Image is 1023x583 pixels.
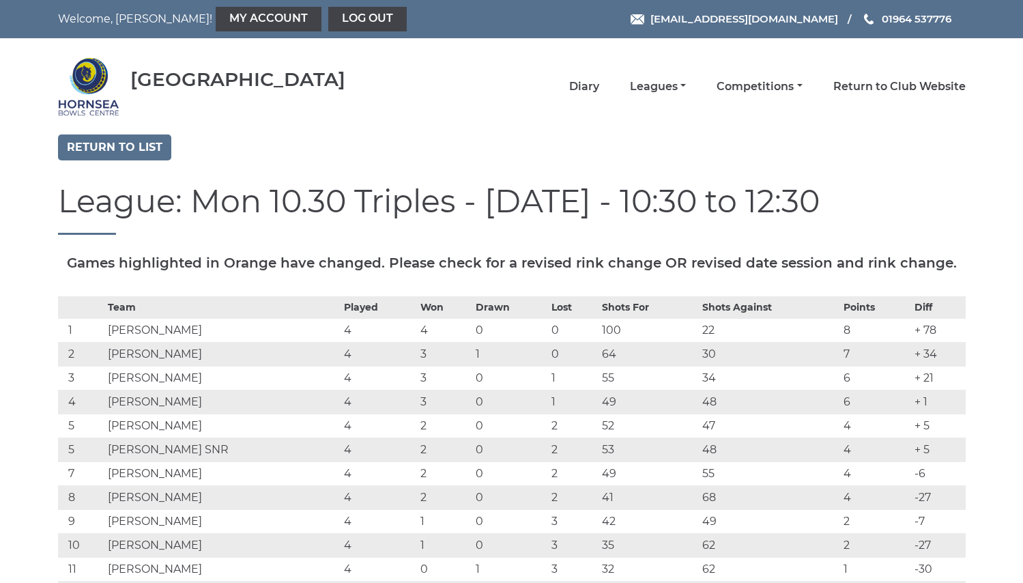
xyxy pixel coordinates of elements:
td: 4 [417,318,473,342]
td: 49 [699,509,840,533]
td: 55 [599,366,698,390]
td: 8 [840,318,911,342]
td: 4 [341,533,416,557]
td: 4 [341,485,416,509]
td: 3 [548,533,599,557]
td: 3 [58,366,105,390]
td: 2 [548,438,599,461]
td: 2 [417,485,473,509]
td: 1 [548,366,599,390]
th: Shots Against [699,296,840,318]
td: 3 [548,509,599,533]
td: 48 [699,438,840,461]
nav: Welcome, [PERSON_NAME]! [58,7,424,31]
td: -30 [911,557,966,581]
td: + 78 [911,318,966,342]
td: + 1 [911,390,966,414]
td: 1 [472,557,548,581]
td: + 34 [911,342,966,366]
td: 10 [58,533,105,557]
td: 49 [599,390,698,414]
td: + 21 [911,366,966,390]
td: 64 [599,342,698,366]
td: 41 [599,485,698,509]
td: [PERSON_NAME] [104,461,341,485]
td: 32 [599,557,698,581]
td: 62 [699,533,840,557]
td: 0 [548,318,599,342]
a: Phone us 01964 537776 [862,11,951,27]
td: 0 [472,461,548,485]
td: 9 [58,509,105,533]
td: [PERSON_NAME] [104,485,341,509]
td: 1 [548,390,599,414]
td: 4 [840,461,911,485]
td: 0 [472,318,548,342]
a: Email [EMAIL_ADDRESS][DOMAIN_NAME] [631,11,838,27]
td: 35 [599,533,698,557]
td: 52 [599,414,698,438]
th: Diff [911,296,966,318]
td: 34 [699,366,840,390]
td: 7 [840,342,911,366]
h5: Games highlighted in Orange have changed. Please check for a revised rink change OR revised date ... [58,255,966,270]
img: Email [631,14,644,25]
td: 4 [58,390,105,414]
td: 2 [417,461,473,485]
th: Won [417,296,473,318]
th: Team [104,296,341,318]
td: + 5 [911,438,966,461]
td: 55 [699,461,840,485]
a: My Account [216,7,321,31]
img: Phone us [864,14,874,25]
td: 6 [840,366,911,390]
td: 53 [599,438,698,461]
td: 4 [840,414,911,438]
td: 11 [58,557,105,581]
td: 1 [472,342,548,366]
td: 3 [417,366,473,390]
div: [GEOGRAPHIC_DATA] [130,69,345,90]
th: Played [341,296,416,318]
td: 2 [840,533,911,557]
td: 2 [548,414,599,438]
td: 30 [699,342,840,366]
td: [PERSON_NAME] [104,557,341,581]
td: 0 [472,438,548,461]
td: 0 [472,485,548,509]
td: 0 [472,414,548,438]
a: Diary [569,79,599,94]
h1: League: Mon 10.30 Triples - [DATE] - 10:30 to 12:30 [58,184,966,235]
td: 1 [840,557,911,581]
a: Return to list [58,134,171,160]
td: [PERSON_NAME] [104,509,341,533]
td: 0 [472,366,548,390]
td: 4 [341,461,416,485]
td: [PERSON_NAME] [104,390,341,414]
td: [PERSON_NAME] SNR [104,438,341,461]
a: Leagues [630,79,686,94]
td: 42 [599,509,698,533]
td: 48 [699,390,840,414]
td: -27 [911,533,966,557]
td: 0 [472,533,548,557]
span: [EMAIL_ADDRESS][DOMAIN_NAME] [650,12,838,25]
td: 4 [840,485,911,509]
td: 0 [472,509,548,533]
td: 4 [341,390,416,414]
td: 2 [417,414,473,438]
th: Points [840,296,911,318]
td: 0 [548,342,599,366]
th: Lost [548,296,599,318]
td: -7 [911,509,966,533]
a: Log out [328,7,407,31]
td: 100 [599,318,698,342]
a: Competitions [717,79,802,94]
td: [PERSON_NAME] [104,342,341,366]
td: 3 [417,390,473,414]
td: 0 [417,557,473,581]
td: 2 [58,342,105,366]
a: Return to Club Website [833,79,966,94]
th: Drawn [472,296,548,318]
span: 01964 537776 [882,12,951,25]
